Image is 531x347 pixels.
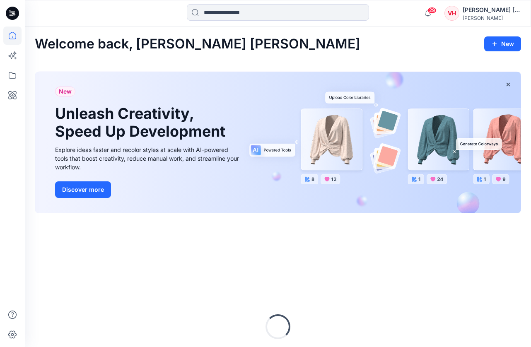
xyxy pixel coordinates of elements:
button: Discover more [55,181,111,198]
div: Explore ideas faster and recolor styles at scale with AI-powered tools that boost creativity, red... [55,145,241,171]
a: Discover more [55,181,241,198]
div: [PERSON_NAME] [PERSON_NAME] . [463,5,521,15]
span: 29 [427,7,437,14]
h1: Unleash Creativity, Speed Up Development [55,105,229,140]
h2: Welcome back, [PERSON_NAME] [PERSON_NAME] [35,36,360,52]
div: VH [444,6,459,21]
div: [PERSON_NAME] [463,15,521,21]
span: New [59,87,72,96]
button: New [484,36,521,51]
